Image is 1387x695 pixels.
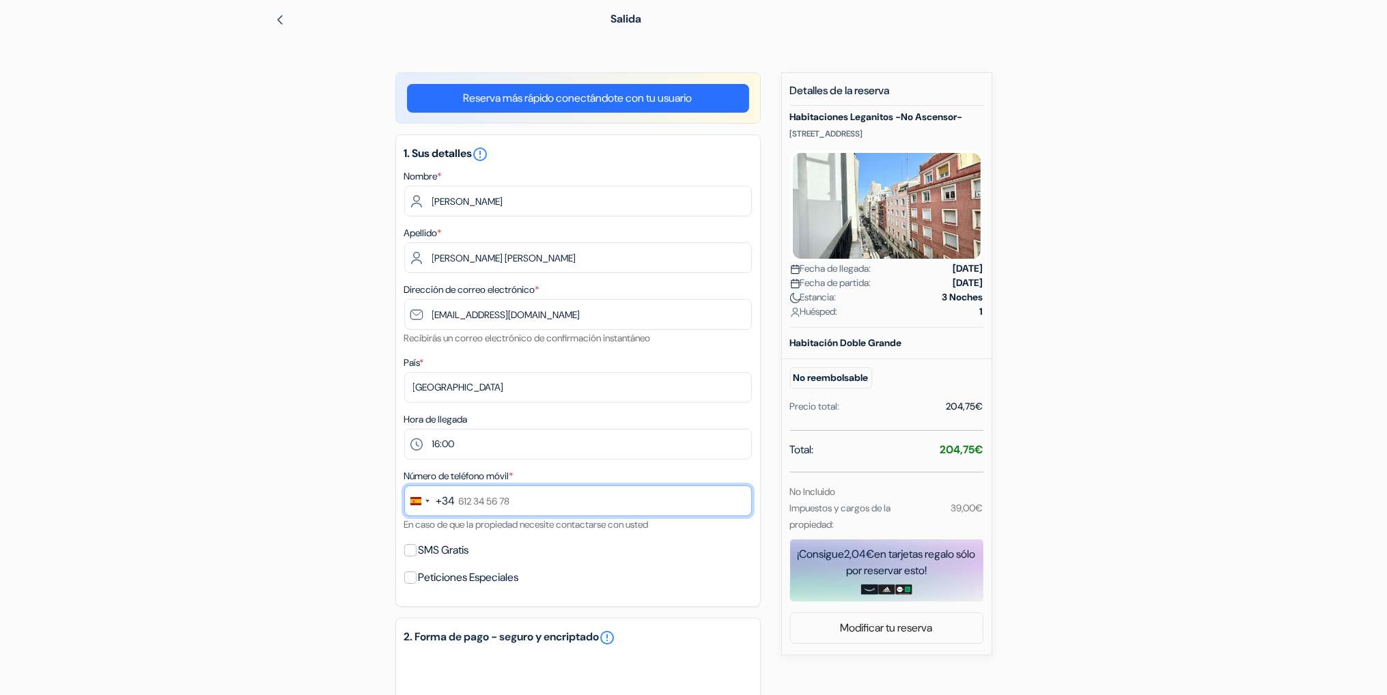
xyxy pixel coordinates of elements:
[404,629,752,646] h5: 2. Forma de pago - seguro y encriptado
[790,546,983,579] div: ¡Consigue en tarjetas regalo sólo por reservar esto!
[407,84,749,113] a: Reserva más rápido conectándote con tu usuario
[942,290,983,304] strong: 3 Noches
[790,307,800,317] img: user_icon.svg
[404,242,752,273] input: Introduzca el apellido
[790,367,872,388] small: No reembolsable
[404,412,468,427] label: Hora de llegada
[790,128,983,139] p: [STREET_ADDRESS]
[473,146,489,160] a: error_outline
[790,290,837,304] span: Estancia:
[790,485,836,498] small: No Incluido
[878,584,895,595] img: adidas-card.png
[790,399,840,414] div: Precio total:
[404,283,540,297] label: Dirección de correo electrónico
[419,541,469,560] label: SMS Gratis
[790,279,800,289] img: calendar.svg
[275,14,285,25] img: left_arrow.svg
[600,629,616,646] a: error_outline
[953,276,983,290] strong: [DATE]
[790,442,814,458] span: Total:
[404,186,752,216] input: Ingrese el nombre
[473,146,489,162] i: error_outline
[951,502,983,514] small: 39,00€
[404,146,752,162] h5: 1. Sus detalles
[404,169,442,184] label: Nombre
[404,469,514,483] label: Número de teléfono móvil
[404,226,442,240] label: Apellido
[611,12,641,26] span: Salida
[940,442,983,457] strong: 204,75€
[980,304,983,319] strong: 1
[790,261,871,276] span: Fecha de llegada:
[790,337,902,349] b: Habitación Doble Grande
[405,486,456,515] button: Change country, selected Spain (+34)
[404,518,649,530] small: En caso de que la propiedad necesite contactarse con usted
[861,584,878,595] img: amazon-card-no-text.png
[953,261,983,276] strong: [DATE]
[404,356,424,370] label: País
[404,299,752,330] input: Introduzca la dirección de correo electrónico
[790,293,800,303] img: moon.svg
[790,264,800,274] img: calendar.svg
[790,502,891,530] small: Impuestos y cargos de la propiedad:
[790,111,983,123] h5: Habitaciones Leganitos -No Ascensor-
[947,399,983,414] div: 204,75€
[791,615,983,641] a: Modificar tu reserva
[436,493,456,509] div: +34
[790,304,838,319] span: Huésped:
[895,584,912,595] img: uber-uber-eats-card.png
[419,568,519,587] label: Peticiones Especiales
[790,276,871,290] span: Fecha de partida:
[404,332,651,344] small: Recibirás un correo electrónico de confirmación instantáneo
[845,547,875,561] span: 2,04€
[790,84,983,106] h5: Detalles de la reserva
[404,485,752,516] input: 612 34 56 78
